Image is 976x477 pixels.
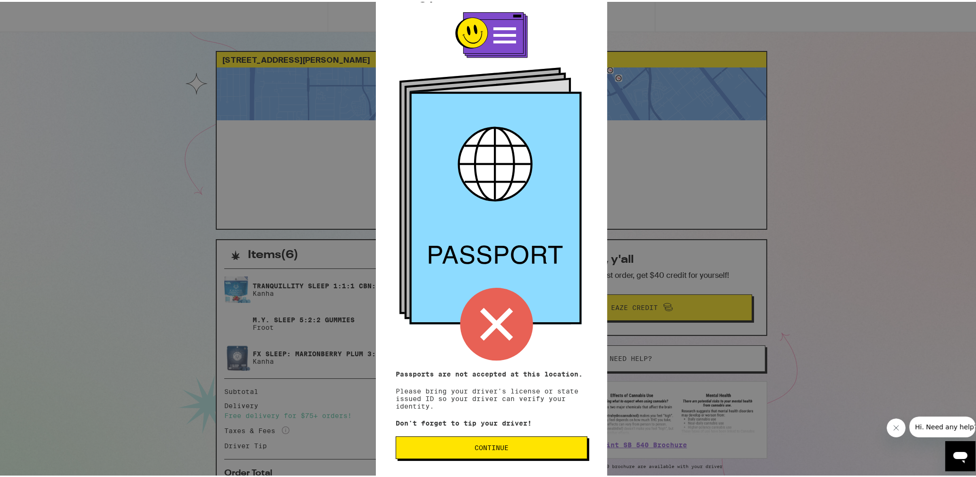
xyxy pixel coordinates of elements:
[887,417,906,435] iframe: Close message
[396,418,587,425] p: Don't forget to tip your driver!
[396,368,587,408] p: Please bring your driver's license or state issued ID so your driver can verify your identity.
[6,7,68,14] span: Hi. Need any help?
[396,435,587,457] button: Continue
[396,368,587,376] p: Passports are not accepted at this location.
[475,443,509,449] span: Continue
[909,415,976,435] iframe: Message from company
[945,439,976,469] iframe: Button to launch messaging window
